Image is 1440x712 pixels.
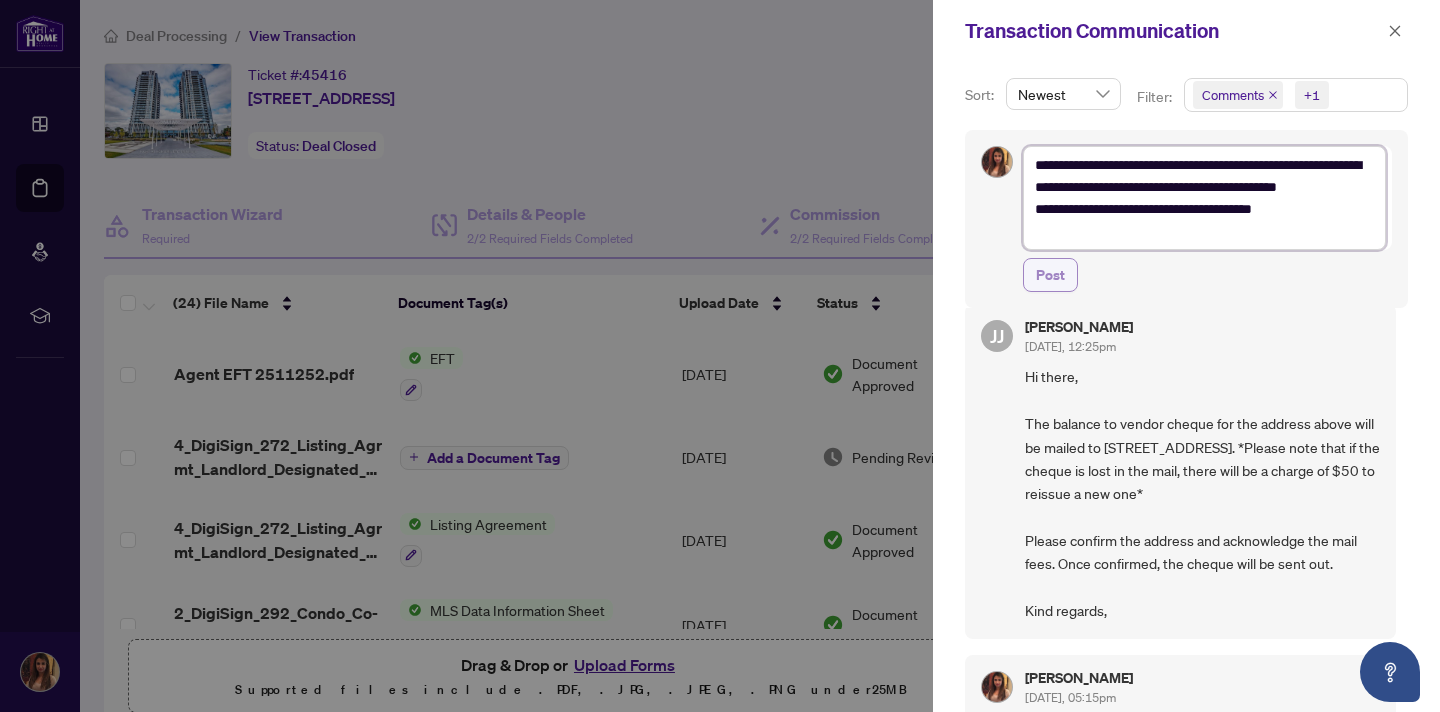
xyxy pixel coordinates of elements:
span: close [1388,24,1402,38]
div: Transaction Communication [965,16,1382,46]
span: Comments [1193,81,1283,109]
span: Comments [1202,85,1264,105]
span: Post [1036,259,1065,291]
p: Sort: [965,84,998,106]
span: [DATE], 05:15pm [1025,690,1116,705]
p: Filter: [1137,86,1175,108]
img: Profile Icon [982,147,1012,177]
h5: [PERSON_NAME] [1025,320,1133,334]
span: JJ [990,322,1004,350]
span: Newest [1018,79,1109,109]
span: [DATE], 12:25pm [1025,339,1116,354]
img: Profile Icon [982,672,1012,702]
div: +1 [1304,85,1320,105]
button: Open asap [1360,642,1420,702]
button: Post [1023,258,1078,292]
h5: [PERSON_NAME] [1025,671,1133,685]
span: Hi there, The balance to vendor cheque for the address above will be mailed to [STREET_ADDRESS]. ... [1025,365,1380,622]
span: close [1268,90,1278,100]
